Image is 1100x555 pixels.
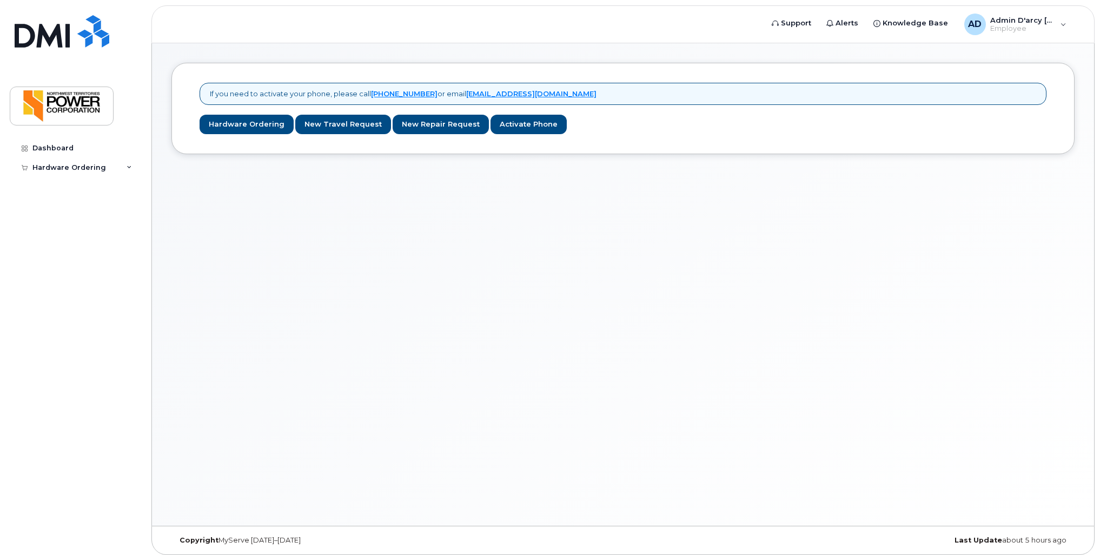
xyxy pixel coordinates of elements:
a: New Travel Request [295,115,391,135]
a: [PHONE_NUMBER] [371,89,438,98]
div: MyServe [DATE]–[DATE] [171,536,473,545]
div: about 5 hours ago [773,536,1075,545]
a: Hardware Ordering [200,115,294,135]
a: New Repair Request [393,115,489,135]
a: Activate Phone [491,115,567,135]
strong: Last Update [955,536,1002,544]
a: [EMAIL_ADDRESS][DOMAIN_NAME] [466,89,597,98]
p: If you need to activate your phone, please call or email [210,89,597,99]
strong: Copyright [180,536,218,544]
